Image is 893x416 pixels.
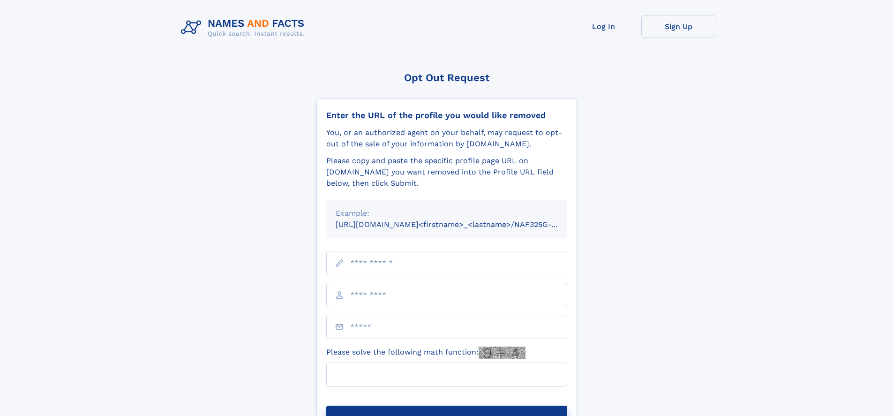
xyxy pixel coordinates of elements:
[326,155,567,189] div: Please copy and paste the specific profile page URL on [DOMAIN_NAME] you want removed into the Pr...
[177,15,312,40] img: Logo Names and Facts
[326,110,567,121] div: Enter the URL of the profile you would like removed
[316,72,577,83] div: Opt Out Request
[566,15,641,38] a: Log In
[326,127,567,150] div: You, or an authorized agent on your behalf, may request to opt-out of the sale of your informatio...
[336,220,585,229] small: [URL][DOMAIN_NAME]<firstname>_<lastname>/NAF325G-xxxxxxxx
[641,15,716,38] a: Sign Up
[336,208,558,219] div: Example:
[326,347,525,359] label: Please solve the following math function:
